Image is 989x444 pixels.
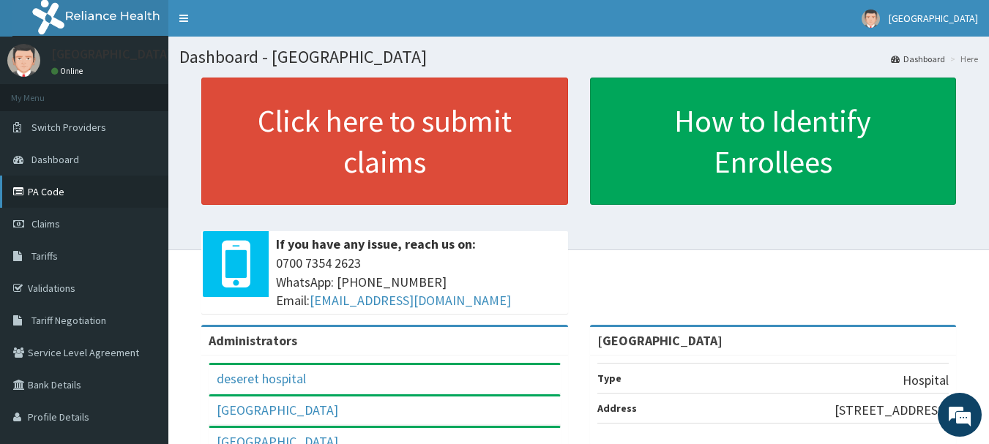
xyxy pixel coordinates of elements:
[947,53,978,65] li: Here
[31,314,106,327] span: Tariff Negotiation
[31,217,60,230] span: Claims
[597,372,622,385] b: Type
[217,402,338,418] a: [GEOGRAPHIC_DATA]
[276,236,476,252] b: If you have any issue, reach us on:
[7,44,40,77] img: User Image
[889,12,978,25] span: [GEOGRAPHIC_DATA]
[31,153,79,166] span: Dashboard
[201,78,568,205] a: Click here to submit claims
[51,48,172,61] p: [GEOGRAPHIC_DATA]
[31,249,58,263] span: Tariffs
[903,371,949,390] p: Hospital
[51,66,86,76] a: Online
[597,402,637,415] b: Address
[31,121,106,134] span: Switch Providers
[862,10,880,28] img: User Image
[835,401,949,420] p: [STREET_ADDRESS]
[310,292,511,309] a: [EMAIL_ADDRESS][DOMAIN_NAME]
[276,254,561,310] span: 0700 7354 2623 WhatsApp: [PHONE_NUMBER] Email:
[209,332,297,349] b: Administrators
[597,332,723,349] strong: [GEOGRAPHIC_DATA]
[891,53,945,65] a: Dashboard
[179,48,978,67] h1: Dashboard - [GEOGRAPHIC_DATA]
[217,370,306,387] a: deseret hospital
[590,78,957,205] a: How to Identify Enrollees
